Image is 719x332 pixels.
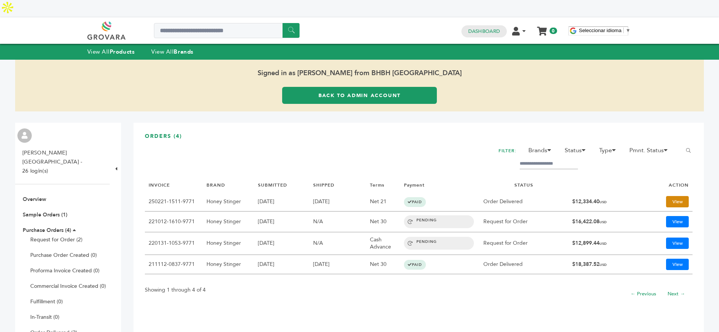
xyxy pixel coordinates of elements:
th: ACTION [641,178,693,192]
td: $12,899.44 [568,232,641,255]
a: Seleccionar idioma​ [579,28,631,33]
a: Proforma Invoice Created (0) [30,267,99,274]
td: N/A [309,232,366,255]
a: View [666,259,689,270]
span: Signed in as [PERSON_NAME] from BHBH [GEOGRAPHIC_DATA] [15,60,704,87]
td: Cash Advance [366,232,400,255]
a: View [666,216,689,227]
td: Request for Order [480,232,568,255]
strong: Brands [174,48,193,56]
td: Net 21 [366,192,400,212]
a: 221012-1610-9771 [149,218,195,225]
li: Type [595,146,624,159]
td: [DATE] [254,212,309,232]
span: USD [599,200,607,204]
td: [DATE] [254,255,309,274]
a: BRAND [207,182,225,188]
a: View [666,196,689,207]
td: Net 30 [366,212,400,232]
td: Honey Stinger [203,255,254,274]
span: USD [599,263,607,267]
h3: ORDERS (4) [145,133,693,146]
a: Sample Orders (1) [23,211,67,218]
td: $16,422.08 [568,212,641,232]
a: View [666,238,689,249]
li: Status [561,146,594,159]
p: Showing 1 through 4 of 4 [145,286,206,295]
a: INVOICE [149,182,170,188]
a: 211112-0837-9771 [149,261,195,268]
td: Order Delivered [480,255,568,274]
a: Request for Order (2) [30,236,82,243]
td: Request for Order [480,212,568,232]
a: Terms [370,182,384,188]
a: Commercial Invoice Created (0) [30,283,106,290]
td: Honey Stinger [203,232,254,255]
a: SUBMITTED [258,182,287,188]
a: Payment [404,182,425,188]
a: Purchase Orders (4) [23,227,71,234]
td: Net 30 [366,255,400,274]
a: Fulfillment (0) [30,298,63,305]
li: Brands [525,146,559,159]
td: $12,334.40 [568,192,641,212]
td: $18,387.52 [568,255,641,274]
a: ← Previous [630,290,656,297]
span: USD [599,241,607,246]
span: Seleccionar idioma [579,28,622,33]
input: Filter by keywords [520,159,578,169]
th: STATUS [480,178,568,192]
li: Pmnt. Status [626,146,676,159]
a: Back to Admin Account [282,87,436,104]
td: [DATE] [254,192,309,212]
a: 220131-1053-9771 [149,239,195,247]
span: 0 [550,28,557,34]
span: PENDING [404,237,474,250]
a: Purchase Order Created (0) [30,252,97,259]
a: Overview [23,196,46,203]
td: [DATE] [254,232,309,255]
a: In-Transit (0) [30,313,59,321]
a: SHIPPED [313,182,334,188]
span: PENDING [404,215,474,228]
a: My Cart [537,24,546,32]
a: Next → [668,290,685,297]
a: View AllProducts [87,48,135,56]
h2: FILTER: [498,146,517,156]
strong: Products [110,48,135,56]
td: Order Delivered [480,192,568,212]
td: [DATE] [309,255,366,274]
a: View AllBrands [151,48,194,56]
span: PAID [404,197,426,207]
td: [DATE] [309,192,366,212]
span: USD [599,220,607,224]
td: Honey Stinger [203,212,254,232]
td: N/A [309,212,366,232]
span: PAID [404,260,426,270]
a: 250221-1511-9771 [149,198,195,205]
a: Dashboard [468,28,500,35]
input: Search a product or brand... [154,23,300,38]
td: Honey Stinger [203,192,254,212]
li: [PERSON_NAME][GEOGRAPHIC_DATA] - 26 login(s) [19,148,107,176]
img: profile.png [17,128,32,143]
span: ▼ [626,28,630,33]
